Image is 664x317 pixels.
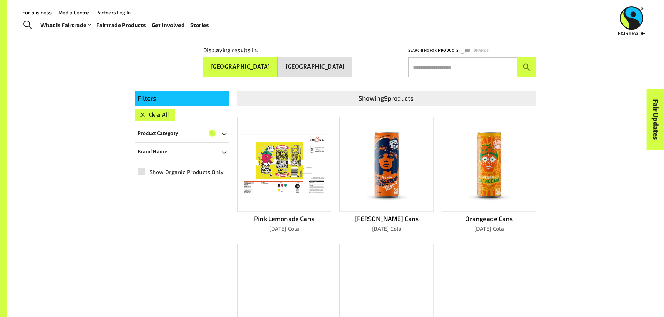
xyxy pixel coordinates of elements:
p: Searching for [408,47,437,54]
button: [GEOGRAPHIC_DATA] [278,57,352,77]
a: For business [22,9,52,15]
p: [DATE] Cola [237,224,331,233]
p: Showing 9 products. [240,94,534,103]
a: Toggle Search [19,16,36,34]
p: Filters [138,94,226,103]
p: Pink Lemonade Cans [237,214,331,223]
p: [PERSON_NAME] Cans [339,214,434,223]
a: Pink Lemonade Cans[DATE] Cola [237,117,331,233]
p: Brands [474,47,489,54]
p: Displaying results in: [203,46,258,54]
button: Brand Name [135,145,229,158]
a: Get Involved [152,20,185,30]
button: [GEOGRAPHIC_DATA] [203,57,278,77]
a: [PERSON_NAME] Cans[DATE] Cola [339,117,434,233]
img: Fairtrade Australia New Zealand logo [618,6,645,35]
p: Orangeade Cans [442,214,536,223]
a: Fairtrade Products [96,20,146,30]
a: Stories [190,20,209,30]
a: Orangeade Cans[DATE] Cola [442,117,536,233]
span: 1 [209,130,216,137]
a: What is Fairtrade [40,20,91,30]
p: [DATE] Cola [442,224,536,233]
p: [DATE] Cola [339,224,434,233]
a: Media Centre [59,9,89,15]
p: Brand Name [138,148,168,156]
a: Partners Log In [96,9,131,15]
button: Clear All [135,109,175,121]
p: Product Category [138,129,178,137]
span: Show Organic Products Only [150,168,224,176]
p: Products [438,47,458,54]
button: Product Category [135,127,229,140]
